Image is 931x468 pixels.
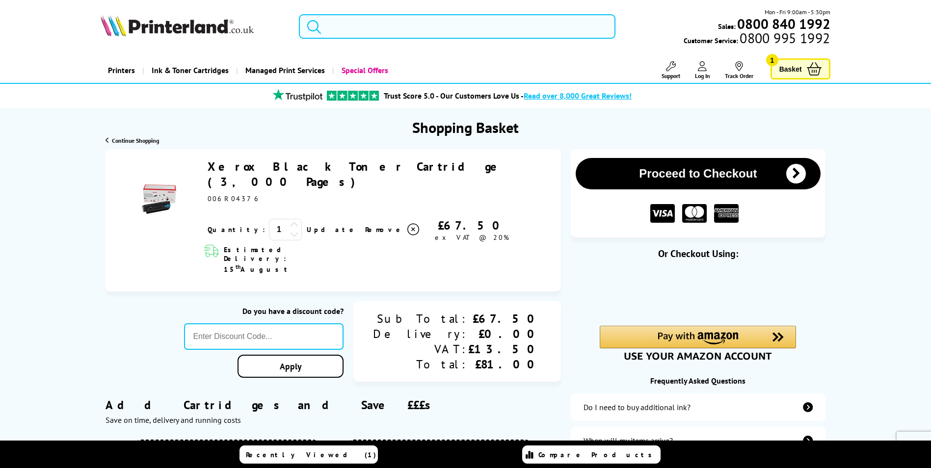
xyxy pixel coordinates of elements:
[576,158,820,189] button: Proceed to Checkout
[106,383,561,440] div: Add Cartridges and Save £££s
[112,137,159,144] span: Continue Shopping
[184,306,344,316] div: Do you have a discount code?
[307,225,357,234] a: Update
[142,58,236,83] a: Ink & Toner Cartridges
[738,33,830,43] span: 0800 995 1992
[236,263,240,270] sup: th
[468,326,541,341] div: £0.00
[695,61,710,79] a: Log In
[327,91,379,101] img: trustpilot rating
[373,326,468,341] div: Delivery:
[238,355,344,378] a: Apply
[584,402,691,412] div: Do I need to buy additional ink?
[101,15,254,36] img: Printerland Logo
[236,58,332,83] a: Managed Print Services
[662,72,680,79] span: Support
[779,62,802,76] span: Basket
[106,415,561,425] div: Save on time, delivery and running costs
[524,91,632,101] span: Read over 8,000 Great Reviews!
[332,58,396,83] a: Special Offers
[101,15,287,38] a: Printerland Logo
[571,427,825,454] a: items-arrive
[106,137,159,144] a: Continue Shopping
[684,33,830,45] span: Customer Service:
[771,58,830,79] a: Basket 1
[239,445,378,464] a: Recently Viewed (1)
[412,118,519,137] h1: Shopping Basket
[765,7,830,17] span: Mon - Fri 9:00am - 5:30pm
[268,89,327,101] img: trustpilot rating
[571,376,825,386] div: Frequently Asked Questions
[571,247,825,260] div: Or Checkout Using:
[365,225,404,234] span: Remove
[142,182,176,216] img: Xerox Black Toner Cartridge (3,000 Pages)
[373,357,468,372] div: Total:
[662,61,680,79] a: Support
[571,393,825,421] a: additional-ink
[246,450,376,459] span: Recently Viewed (1)
[468,357,541,372] div: £81.00
[600,326,796,360] div: Amazon Pay - Use your Amazon account
[522,445,661,464] a: Compare Products
[468,341,541,357] div: £13.50
[208,159,507,189] a: Xerox Black Toner Cartridge (3,000 Pages)
[737,15,830,33] b: 0800 840 1992
[373,341,468,357] div: VAT:
[435,233,509,242] span: ex VAT @ 20%
[695,72,710,79] span: Log In
[650,204,675,223] img: VISA
[766,54,778,66] span: 1
[101,58,142,83] a: Printers
[224,245,345,274] span: Estimated Delivery: 15 August
[718,22,736,31] span: Sales:
[736,19,830,28] a: 0800 840 1992
[208,194,261,203] span: 006R04376
[714,204,739,223] img: American Express
[365,222,421,237] a: Delete item from your basket
[421,218,524,233] div: £67.50
[538,450,657,459] span: Compare Products
[152,58,229,83] span: Ink & Toner Cartridges
[725,61,753,79] a: Track Order
[682,204,707,223] img: MASTER CARD
[600,276,796,298] iframe: PayPal
[373,311,468,326] div: Sub Total:
[468,311,541,326] div: £67.50
[184,323,344,350] input: Enter Discount Code...
[384,91,632,101] a: Trust Score 5.0 - Our Customers Love Us -Read over 8,000 Great Reviews!
[584,436,673,445] div: When will my items arrive?
[208,225,265,234] span: Quantity:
